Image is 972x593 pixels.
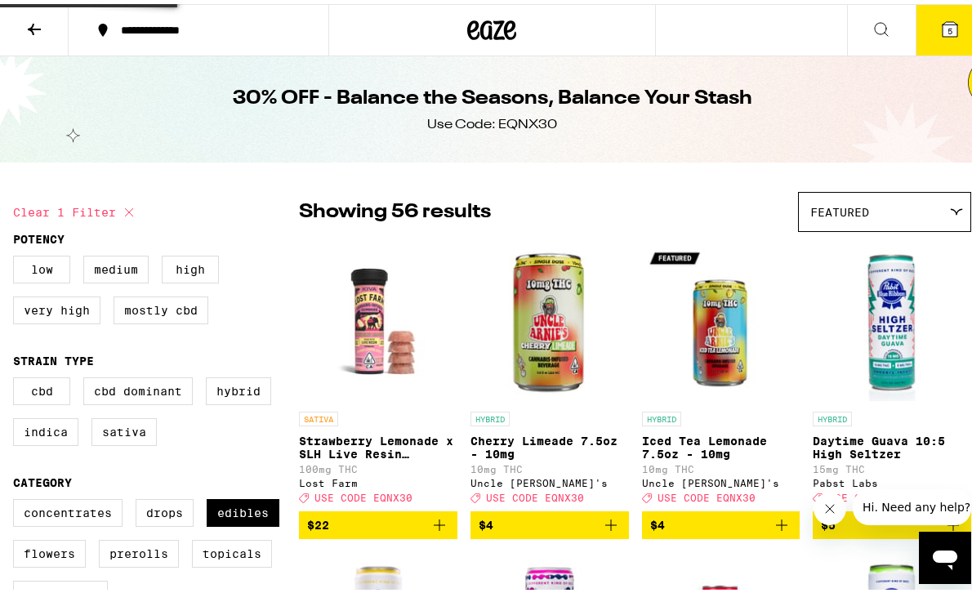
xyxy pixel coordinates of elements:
[162,252,219,279] label: High
[233,81,752,109] h1: 30% OFF - Balance the Seasons, Balance Your Stash
[658,488,756,499] span: USE CODE EQNX30
[642,236,800,399] img: Uncle Arnie's - Iced Tea Lemonade 7.5oz - 10mg
[470,236,629,399] img: Uncle Arnie's - Cherry Limeade 7.5oz - 10mg
[299,430,457,457] p: Strawberry Lemonade x SLH Live Resin Gummies
[13,495,123,523] label: Concentrates
[13,414,78,442] label: Indica
[314,488,412,499] span: USE CODE EQNX30
[13,188,139,229] button: Clear 1 filter
[91,414,157,442] label: Sativa
[99,536,179,564] label: Prerolls
[947,22,952,32] span: 5
[813,236,971,399] img: Pabst Labs - Daytime Guava 10:5 High Seltzer
[13,536,86,564] label: Flowers
[299,408,338,422] p: SATIVA
[13,292,100,320] label: Very High
[650,515,665,528] span: $4
[813,430,971,457] p: Daytime Guava 10:5 High Seltzer
[192,536,272,564] label: Topicals
[479,515,493,528] span: $4
[810,202,869,215] span: Featured
[114,292,208,320] label: Mostly CBD
[207,495,279,523] label: Edibles
[427,112,557,130] div: Use Code: EQNX30
[486,488,584,499] span: USE CODE EQNX30
[299,236,457,507] a: Open page for Strawberry Lemonade x SLH Live Resin Gummies from Lost Farm
[83,373,193,401] label: CBD Dominant
[13,229,65,242] legend: Potency
[299,460,457,470] p: 100mg THC
[470,460,629,470] p: 10mg THC
[813,236,971,507] a: Open page for Daytime Guava 10:5 High Seltzer from Pabst Labs
[299,236,457,399] img: Lost Farm - Strawberry Lemonade x SLH Live Resin Gummies
[853,485,971,521] iframe: Message from company
[642,236,800,507] a: Open page for Iced Tea Lemonade 7.5oz - 10mg from Uncle Arnie's
[642,408,681,422] p: HYBRID
[206,373,271,401] label: Hybrid
[470,430,629,457] p: Cherry Limeade 7.5oz - 10mg
[307,515,329,528] span: $22
[299,474,457,484] div: Lost Farm
[136,495,194,523] label: Drops
[83,252,149,279] label: Medium
[813,474,971,484] div: Pabst Labs
[299,194,491,222] p: Showing 56 results
[821,515,836,528] span: $5
[13,472,72,485] legend: Category
[299,507,457,535] button: Add to bag
[642,460,800,470] p: 10mg THC
[813,507,971,535] button: Add to bag
[919,528,971,580] iframe: Button to launch messaging window
[470,236,629,507] a: Open page for Cherry Limeade 7.5oz - 10mg from Uncle Arnie's
[642,507,800,535] button: Add to bag
[13,350,94,363] legend: Strain Type
[642,474,800,484] div: Uncle [PERSON_NAME]'s
[470,507,629,535] button: Add to bag
[13,373,70,401] label: CBD
[642,430,800,457] p: Iced Tea Lemonade 7.5oz - 10mg
[814,488,846,521] iframe: Close message
[470,474,629,484] div: Uncle [PERSON_NAME]'s
[470,408,510,422] p: HYBRID
[813,460,971,470] p: 15mg THC
[813,408,852,422] p: HYBRID
[13,252,70,279] label: Low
